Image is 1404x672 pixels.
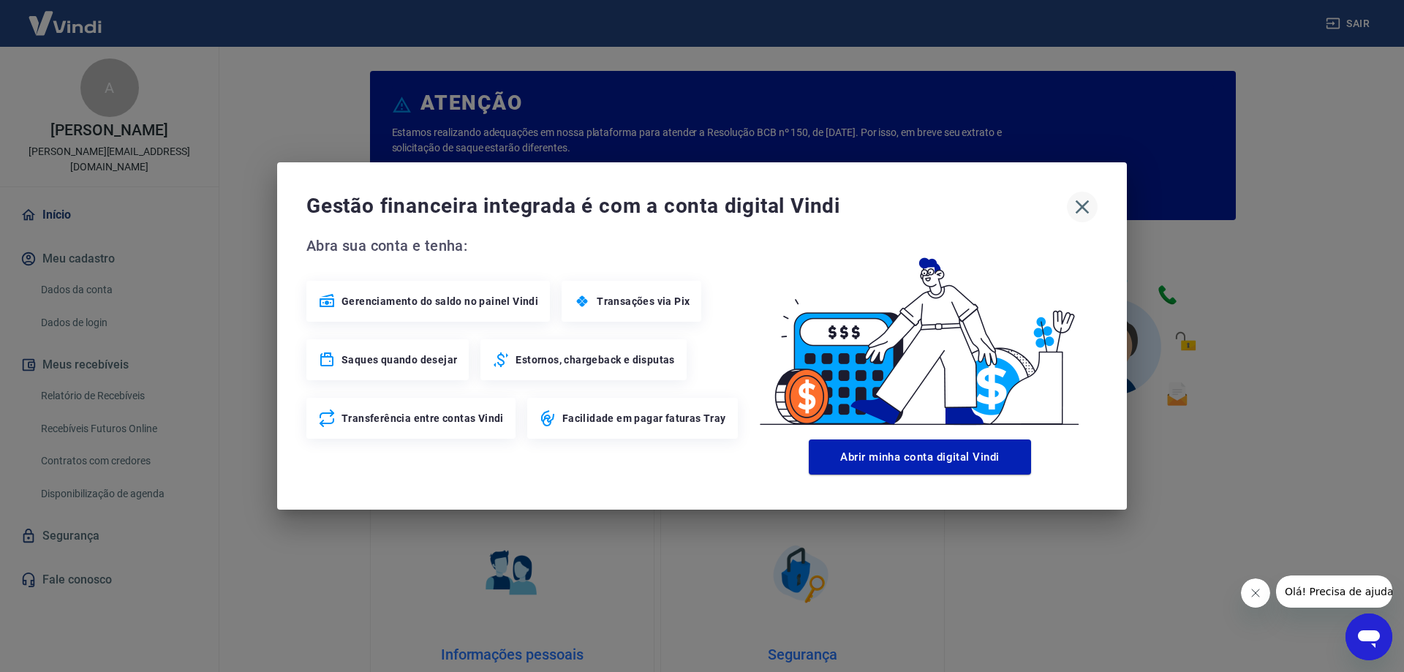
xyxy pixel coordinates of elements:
[341,294,538,309] span: Gerenciamento do saldo no painel Vindi
[341,411,504,426] span: Transferência entre contas Vindi
[341,352,457,367] span: Saques quando desejar
[1276,575,1392,608] iframe: Mensagem da empresa
[306,234,742,257] span: Abra sua conta e tenha:
[562,411,726,426] span: Facilidade em pagar faturas Tray
[742,234,1098,434] img: Good Billing
[306,192,1067,221] span: Gestão financeira integrada é com a conta digital Vindi
[1241,578,1270,608] iframe: Fechar mensagem
[809,439,1031,475] button: Abrir minha conta digital Vindi
[1345,614,1392,660] iframe: Botão para abrir a janela de mensagens
[516,352,674,367] span: Estornos, chargeback e disputas
[597,294,690,309] span: Transações via Pix
[9,10,123,22] span: Olá! Precisa de ajuda?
